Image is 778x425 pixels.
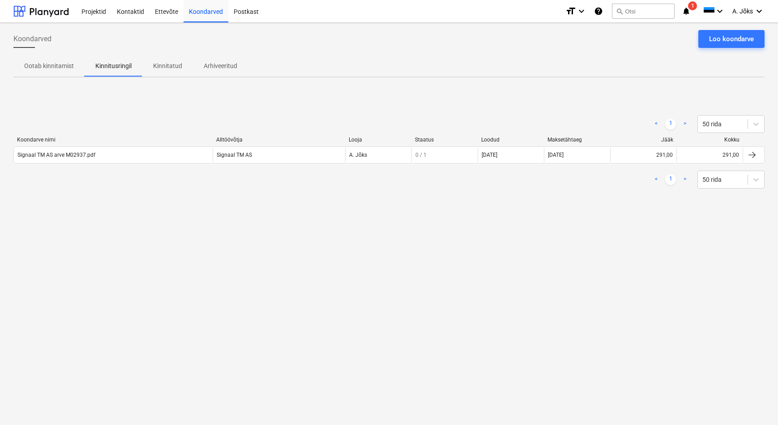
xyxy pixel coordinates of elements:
[665,174,676,185] a: Page 1 is your current page
[612,4,675,19] button: Otsi
[732,8,753,15] span: A. Jõks
[13,34,51,44] span: Koondarved
[714,6,725,17] i: keyboard_arrow_down
[651,174,662,185] a: Previous page
[216,137,342,143] div: Alltöövõtja
[24,61,74,71] p: Ootab kinnitamist
[709,33,754,45] div: Loo koondarve
[547,137,607,143] div: Maksetähtaeg
[415,137,474,143] div: Staatus
[345,148,411,162] div: A. Jõks
[576,6,587,17] i: keyboard_arrow_down
[722,152,739,158] div: 291,00
[680,119,690,129] a: Next page
[17,137,209,143] div: Koondarve nimi
[95,61,132,71] p: Kinnitusringil
[415,152,427,158] span: 0 / 1
[153,61,182,71] p: Kinnitatud
[17,152,95,158] div: Signaal TM AS arve M02937.pdf
[213,148,345,162] div: Signaal TM AS
[680,137,740,143] div: Kokku
[651,119,662,129] a: Previous page
[482,152,497,158] div: [DATE]
[733,382,778,425] iframe: Chat Widget
[682,6,691,17] i: notifications
[665,119,676,129] a: Page 1 is your current page
[565,6,576,17] i: format_size
[204,61,237,71] p: Arhiveeritud
[698,30,765,48] button: Loo koondarve
[616,8,623,15] span: search
[349,137,408,143] div: Looja
[544,148,610,162] div: [DATE]
[688,1,697,10] span: 1
[614,137,673,143] div: Jääk
[656,152,673,158] div: 291,00
[680,174,690,185] a: Next page
[594,6,603,17] i: Abikeskus
[481,137,540,143] div: Loodud
[754,6,765,17] i: keyboard_arrow_down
